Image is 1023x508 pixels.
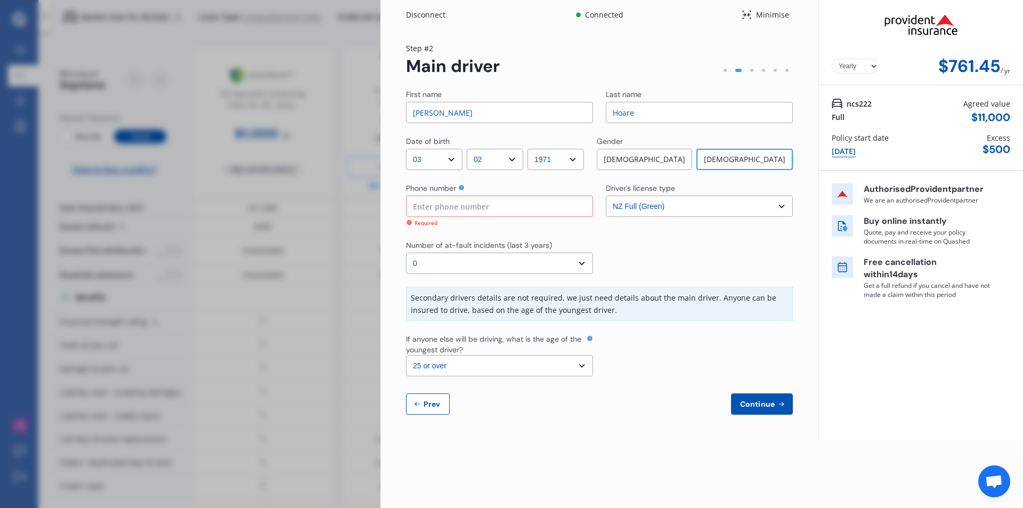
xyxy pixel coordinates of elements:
[1001,57,1010,76] div: / yr
[864,228,992,246] p: Quote, pay and receive your policy documents in real-time on Quashed
[406,183,456,193] div: Phone number
[606,89,642,100] div: Last name
[696,149,793,170] div: [DEMOGRAPHIC_DATA]
[406,240,552,251] div: Number of at-fault incidents (last 3 years)
[406,136,450,147] div: Date of birth
[583,10,625,20] div: Connected
[421,400,443,408] span: Prev
[406,196,593,217] input: Enter phone number
[597,136,623,147] div: Gender
[406,89,442,100] div: First name
[938,57,1001,76] div: $761.45
[832,132,889,143] div: Policy start date
[832,215,853,237] img: buy online icon
[731,393,793,415] button: Continue
[832,111,845,123] div: Full
[406,393,450,415] button: Prev
[606,183,675,193] div: Driver's license type
[978,465,1010,497] div: Open chat
[752,10,793,20] div: Minimise
[406,10,457,20] div: Disconnect
[864,215,992,228] p: Buy online instantly
[406,287,793,321] div: Secondary drivers details are not required, we just need details about the main driver. Anyone ca...
[606,102,793,123] input: Enter last name
[597,149,692,170] div: [DEMOGRAPHIC_DATA]
[832,146,856,157] div: [DATE]
[963,98,1010,109] div: Agreed value
[406,334,584,355] div: If anyone else will be driving, what is the age of the youngest driver?
[864,183,992,196] p: Authorised Provident partner
[864,196,992,205] p: We are an authorised Provident partner
[987,132,1010,143] div: Excess
[867,4,975,45] img: Provident.png
[415,219,437,227] div: Required
[406,43,500,54] div: Step # 2
[738,400,777,408] span: Continue
[832,183,853,205] img: insurer icon
[406,57,500,76] div: Main driver
[847,98,872,109] span: ncs222
[864,256,992,281] p: Free cancellation within 14 days
[971,111,1010,124] div: $ 11,000
[983,143,1010,156] div: $ 500
[832,256,853,278] img: free cancel icon
[406,102,593,123] input: Enter first name
[864,281,992,299] p: Get a full refund if you cancel and have not made a claim within this period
